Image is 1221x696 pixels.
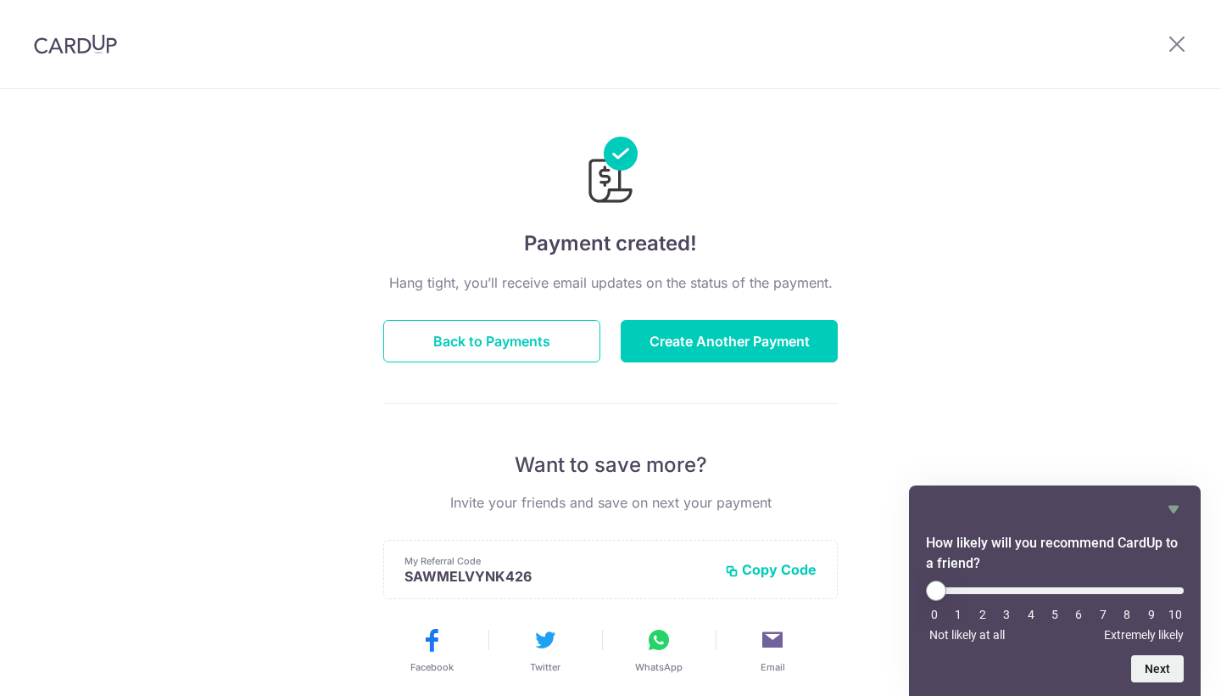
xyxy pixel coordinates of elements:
[1023,608,1040,621] li: 4
[495,626,595,674] button: Twitter
[926,533,1184,574] h2: How likely will you recommend CardUp to a friend? Select an option from 0 to 10, with 0 being Not...
[410,660,454,674] span: Facebook
[926,581,1184,642] div: How likely will you recommend CardUp to a friend? Select an option from 0 to 10, with 0 being Not...
[1143,608,1160,621] li: 9
[998,608,1015,621] li: 3
[1095,608,1112,621] li: 7
[383,492,838,513] p: Invite your friends and save on next your payment
[383,320,600,362] button: Back to Payments
[621,320,838,362] button: Create Another Payment
[1131,655,1184,682] button: Next question
[926,499,1184,682] div: How likely will you recommend CardUp to a friend? Select an option from 0 to 10, with 0 being Not...
[1046,608,1063,621] li: 5
[1118,608,1135,621] li: 8
[974,608,991,621] li: 2
[950,608,967,621] li: 1
[725,561,817,578] button: Copy Code
[635,660,683,674] span: WhatsApp
[530,660,560,674] span: Twitter
[34,34,117,54] img: CardUp
[583,137,638,208] img: Payments
[383,228,838,259] h4: Payment created!
[609,626,709,674] button: WhatsApp
[1167,608,1184,621] li: 10
[761,660,785,674] span: Email
[929,628,1005,642] span: Not likely at all
[1163,499,1184,519] button: Hide survey
[1070,608,1087,621] li: 6
[382,626,482,674] button: Facebook
[926,608,943,621] li: 0
[383,272,838,293] p: Hang tight, you’ll receive email updates on the status of the payment.
[404,568,711,585] p: SAWMELVYNK426
[1104,628,1184,642] span: Extremely likely
[722,626,822,674] button: Email
[383,452,838,479] p: Want to save more?
[404,554,711,568] p: My Referral Code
